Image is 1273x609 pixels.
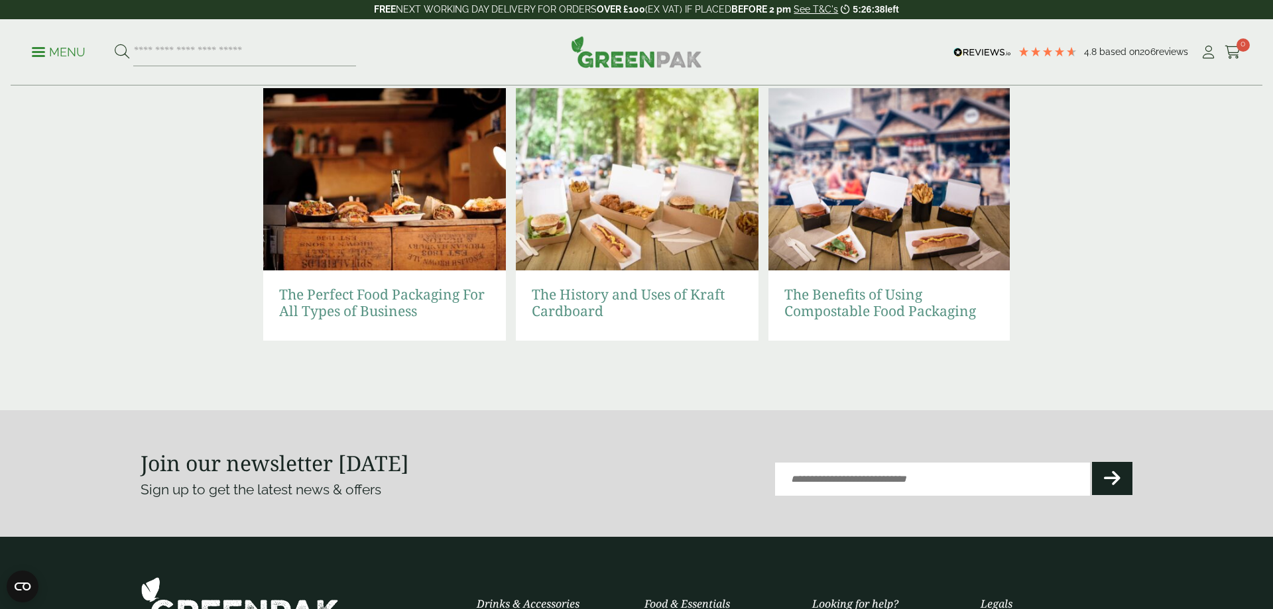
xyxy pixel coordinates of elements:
[1084,46,1099,57] span: 4.8
[532,286,743,319] a: The History and Uses of Kraft Cardboard
[374,4,396,15] strong: FREE
[953,48,1011,57] img: REVIEWS.io
[597,4,645,15] strong: OVER £100
[1018,46,1077,58] div: 4.79 Stars
[7,571,38,602] button: Open CMP widget
[784,286,995,319] a: The Benefits of Using Compostable Food Packaging
[1225,42,1241,62] a: 0
[32,44,86,58] a: Menu
[731,4,791,15] strong: BEFORE 2 pm
[32,44,86,60] p: Menu
[516,88,758,270] img: Kraft Cardboard
[1200,46,1217,59] i: My Account
[1237,38,1250,52] span: 0
[1099,46,1140,57] span: Based on
[1156,46,1188,57] span: reviews
[279,286,490,319] a: The Perfect Food Packaging For All Types of Business
[885,4,899,15] span: left
[141,479,587,500] p: Sign up to get the latest news & offers
[853,4,884,15] span: 5:26:38
[794,4,838,15] a: See T&C's
[1140,46,1156,57] span: 206
[1225,46,1241,59] i: Cart
[263,88,506,270] img: Food Packaging with Food
[571,36,702,68] img: GreenPak Supplies
[141,449,409,477] strong: Join our newsletter [DATE]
